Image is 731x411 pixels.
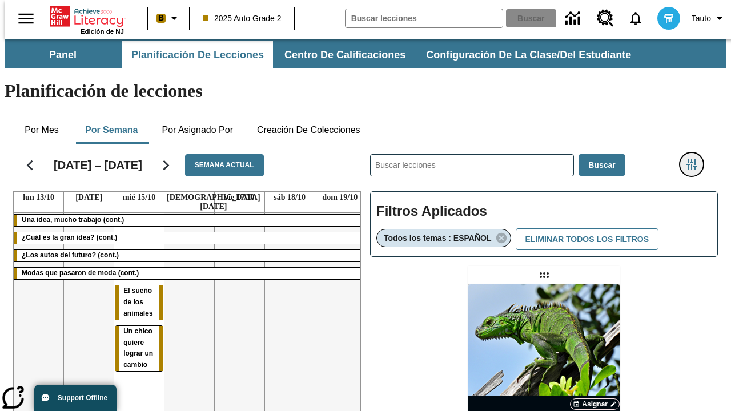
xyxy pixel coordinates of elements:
div: ¿Cuál es la gran idea? (cont.) [14,232,365,244]
a: Portada [50,5,124,28]
button: Por mes [13,116,70,144]
div: ¿Los autos del futuro? (cont.) [14,250,365,261]
a: 13 de octubre de 2025 [21,192,57,203]
div: Subbarra de navegación [5,41,641,68]
input: Buscar campo [346,9,503,27]
button: Panel [6,41,120,68]
button: Menú lateral de filtros [680,153,703,176]
button: Por semana [76,116,147,144]
button: Por asignado por [152,116,242,144]
span: Tauto [692,13,711,25]
a: 16 de octubre de 2025 [164,192,263,212]
button: Abrir el menú lateral [9,2,43,35]
button: Support Offline [34,385,117,411]
button: Regresar [15,151,45,180]
a: 15 de octubre de 2025 [121,192,158,203]
span: ¿Los autos del futuro? (cont.) [22,251,119,259]
span: Panel [49,49,77,62]
a: Notificaciones [621,3,650,33]
div: Lección arrastrable: Lluvia de iguanas [535,266,553,284]
span: Centro de calificaciones [284,49,405,62]
span: Edición de NJ [81,28,124,35]
a: Centro de información [559,3,590,34]
button: Escoja un nuevo avatar [650,3,687,33]
button: Configuración de la clase/del estudiante [417,41,640,68]
div: El sueño de los animales [115,285,163,320]
div: Portada [50,4,124,35]
button: Eliminar todos los filtros [516,228,658,251]
h2: Filtros Aplicados [376,198,712,225]
span: El sueño de los animales [123,287,152,317]
span: Un chico quiere lograr un cambio [123,327,153,369]
span: Modas que pasaron de moda (cont.) [22,269,139,277]
button: Perfil/Configuración [687,8,731,29]
button: Planificación de lecciones [122,41,273,68]
span: Planificación de lecciones [131,49,264,62]
button: Buscar [579,154,625,176]
span: Support Offline [58,394,107,402]
span: Configuración de la clase/del estudiante [426,49,631,62]
button: Seguir [151,151,180,180]
button: Semana actual [185,154,264,176]
input: Buscar lecciones [371,155,573,176]
div: Modas que pasaron de moda (cont.) [14,268,365,279]
span: ¿Cuál es la gran idea? (cont.) [22,233,117,241]
button: Creación de colecciones [248,116,369,144]
a: 18 de octubre de 2025 [271,192,308,203]
span: Una idea, mucho trabajo (cont.) [22,216,124,224]
button: Centro de calificaciones [275,41,415,68]
a: 17 de octubre de 2025 [222,192,257,203]
div: Un chico quiere lograr un cambio [115,326,163,372]
button: Asignar Elegir fechas [570,398,620,410]
a: 14 de octubre de 2025 [73,192,105,203]
span: B [158,11,164,25]
h2: [DATE] – [DATE] [54,158,142,172]
img: avatar image [657,7,680,30]
a: 19 de octubre de 2025 [320,192,360,203]
span: Asignar [582,399,608,409]
div: Eliminar Todos los temas : ESPAÑOL el ítem seleccionado del filtro [376,229,511,247]
span: 2025 Auto Grade 2 [203,13,282,25]
div: Una idea, mucho trabajo (cont.) [14,215,365,226]
h1: Planificación de lecciones [5,80,726,102]
a: Centro de recursos, Se abrirá en una pestaña nueva. [590,3,621,34]
span: Todos los temas : ESPAÑOL [384,233,492,243]
button: Boost El color de la clase es anaranjado claro. Cambiar el color de la clase. [152,8,186,29]
div: Filtros Aplicados [370,191,718,257]
div: Subbarra de navegación [5,39,726,68]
